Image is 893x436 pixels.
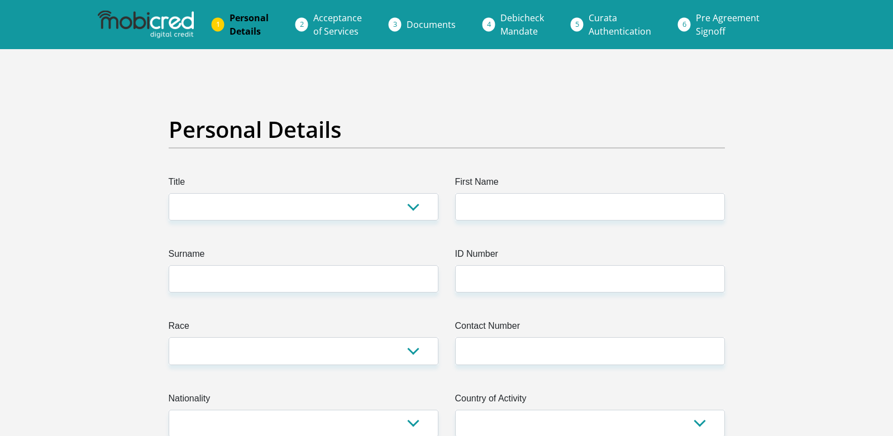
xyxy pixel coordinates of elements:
[500,12,544,37] span: Debicheck Mandate
[230,12,269,37] span: Personal Details
[304,7,371,42] a: Acceptanceof Services
[455,175,725,193] label: First Name
[455,247,725,265] label: ID Number
[169,392,438,410] label: Nationality
[407,18,456,31] span: Documents
[169,116,725,143] h2: Personal Details
[398,13,465,36] a: Documents
[221,7,278,42] a: PersonalDetails
[696,12,760,37] span: Pre Agreement Signoff
[580,7,660,42] a: CurataAuthentication
[455,319,725,337] label: Contact Number
[455,265,725,293] input: ID Number
[455,337,725,365] input: Contact Number
[169,175,438,193] label: Title
[491,7,553,42] a: DebicheckMandate
[98,11,194,39] img: mobicred logo
[313,12,362,37] span: Acceptance of Services
[169,265,438,293] input: Surname
[455,193,725,221] input: First Name
[589,12,651,37] span: Curata Authentication
[169,247,438,265] label: Surname
[455,392,725,410] label: Country of Activity
[169,319,438,337] label: Race
[687,7,768,42] a: Pre AgreementSignoff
